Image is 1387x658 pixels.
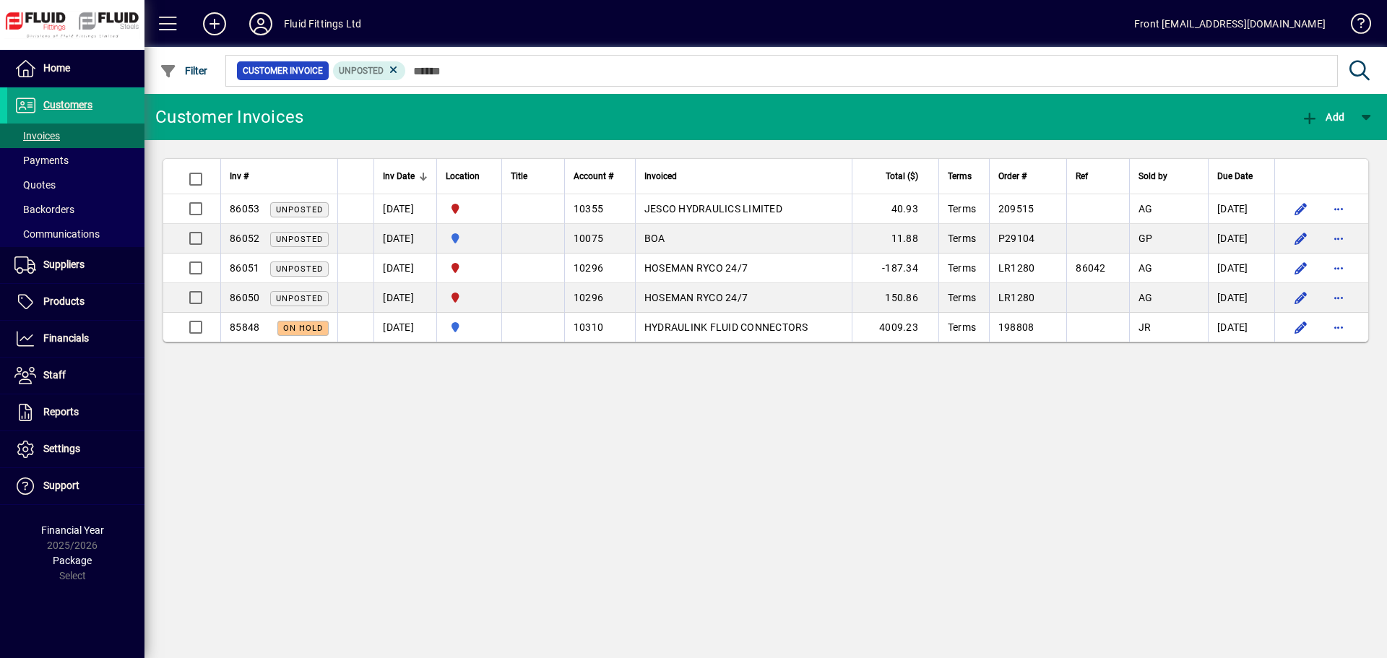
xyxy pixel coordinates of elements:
[1208,313,1274,342] td: [DATE]
[511,168,556,184] div: Title
[574,168,613,184] span: Account #
[1340,3,1369,50] a: Knowledge Base
[43,259,85,270] span: Suppliers
[7,173,144,197] a: Quotes
[43,480,79,491] span: Support
[7,247,144,283] a: Suppliers
[339,66,384,76] span: Unposted
[861,168,931,184] div: Total ($)
[446,168,480,184] span: Location
[1138,321,1151,333] span: JR
[41,524,104,536] span: Financial Year
[1327,197,1350,220] button: More options
[7,284,144,320] a: Products
[1327,227,1350,250] button: More options
[948,203,976,215] span: Terms
[1076,168,1120,184] div: Ref
[1217,168,1253,184] span: Due Date
[155,105,303,129] div: Customer Invoices
[43,62,70,74] span: Home
[1327,256,1350,280] button: More options
[1138,262,1153,274] span: AG
[998,321,1034,333] span: 198808
[1217,168,1266,184] div: Due Date
[1289,256,1313,280] button: Edit
[276,205,323,215] span: Unposted
[7,358,144,394] a: Staff
[283,324,323,333] span: On hold
[446,319,493,335] span: AUCKLAND
[230,168,329,184] div: Inv #
[1208,254,1274,283] td: [DATE]
[446,260,493,276] span: FLUID FITTINGS CHRISTCHURCH
[284,12,361,35] div: Fluid Fittings Ltd
[7,222,144,246] a: Communications
[43,332,89,344] span: Financials
[998,233,1035,244] span: P29104
[574,233,603,244] span: 10075
[1327,286,1350,309] button: More options
[238,11,284,37] button: Profile
[998,292,1035,303] span: LR1280
[373,224,436,254] td: [DATE]
[1208,224,1274,254] td: [DATE]
[644,292,748,303] span: HOSEMAN RYCO 24/7
[644,168,843,184] div: Invoiced
[644,203,782,215] span: JESCO HYDRAULICS LIMITED
[14,130,60,142] span: Invoices
[1289,316,1313,339] button: Edit
[333,61,406,80] mat-chip: Customer Invoice Status: Unposted
[511,168,527,184] span: Title
[1301,111,1344,123] span: Add
[7,51,144,87] a: Home
[373,313,436,342] td: [DATE]
[373,283,436,313] td: [DATE]
[446,230,493,246] span: AUCKLAND
[1289,227,1313,250] button: Edit
[852,254,938,283] td: -187.34
[373,254,436,283] td: [DATE]
[1138,168,1167,184] span: Sold by
[160,65,208,77] span: Filter
[230,233,259,244] span: 86052
[14,179,56,191] span: Quotes
[574,203,603,215] span: 10355
[852,194,938,224] td: 40.93
[852,224,938,254] td: 11.88
[574,168,626,184] div: Account #
[1138,203,1153,215] span: AG
[1289,286,1313,309] button: Edit
[43,406,79,417] span: Reports
[14,155,69,166] span: Payments
[644,262,748,274] span: HOSEMAN RYCO 24/7
[243,64,323,78] span: Customer Invoice
[43,443,80,454] span: Settings
[43,369,66,381] span: Staff
[644,233,665,244] span: BOA
[446,201,493,217] span: FLUID FITTINGS CHRISTCHURCH
[373,194,436,224] td: [DATE]
[644,321,808,333] span: HYDRAULINK FLUID CONNECTORS
[14,204,74,215] span: Backorders
[886,168,918,184] span: Total ($)
[1138,168,1199,184] div: Sold by
[43,295,85,307] span: Products
[1327,316,1350,339] button: More options
[644,168,677,184] span: Invoiced
[574,292,603,303] span: 10296
[1076,168,1088,184] span: Ref
[156,58,212,84] button: Filter
[7,197,144,222] a: Backorders
[7,124,144,148] a: Invoices
[1076,262,1105,274] span: 86042
[998,168,1027,184] span: Order #
[574,321,603,333] span: 10310
[230,321,259,333] span: 85848
[574,262,603,274] span: 10296
[998,262,1035,274] span: LR1280
[276,294,323,303] span: Unposted
[948,321,976,333] span: Terms
[998,168,1058,184] div: Order #
[1297,104,1348,130] button: Add
[7,468,144,504] a: Support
